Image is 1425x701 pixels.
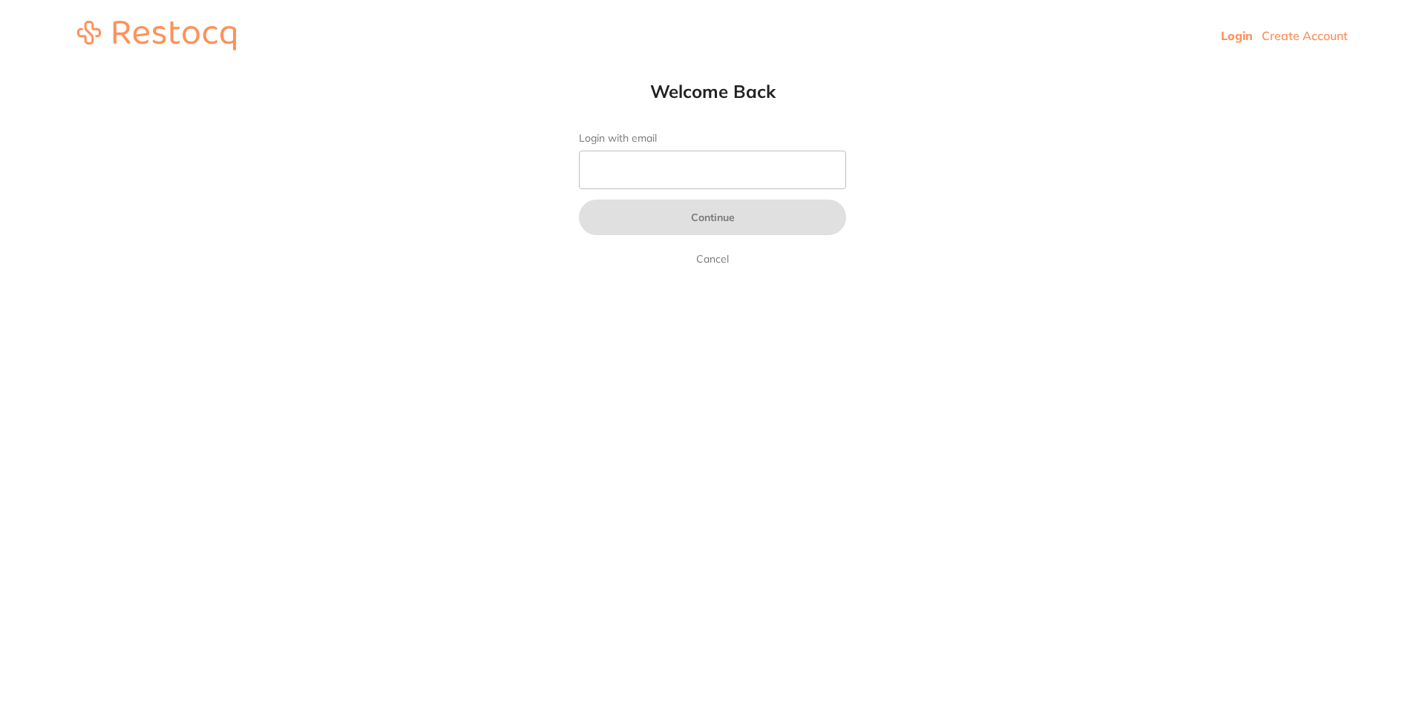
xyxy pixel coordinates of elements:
[579,200,846,235] button: Continue
[549,80,876,102] h1: Welcome Back
[579,132,846,145] label: Login with email
[1221,28,1253,43] a: Login
[693,250,732,268] a: Cancel
[1262,28,1348,43] a: Create Account
[77,21,236,50] img: restocq_logo.svg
